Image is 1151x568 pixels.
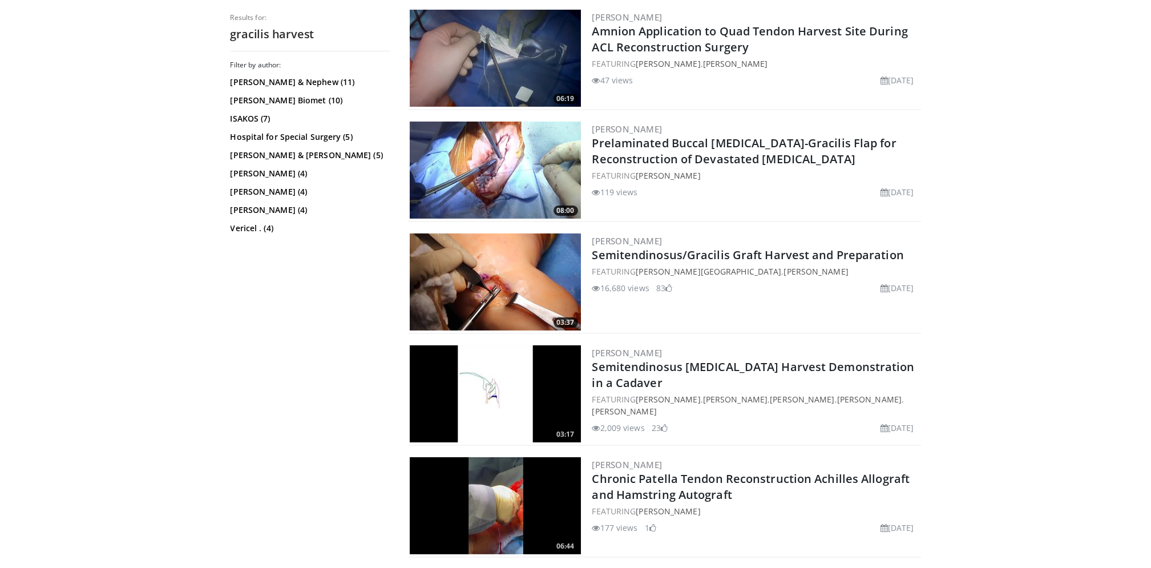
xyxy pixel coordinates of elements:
li: 83 [656,282,672,294]
div: FEATURING [592,505,919,517]
span: 06:19 [554,94,578,104]
a: 08:00 [410,122,581,219]
img: ba0867cc-64e5-488a-9d73-5edad2a5d737.300x170_q85_crop-smart_upscale.jpg [410,233,581,331]
a: [PERSON_NAME] [703,58,768,69]
a: 03:17 [410,345,581,442]
a: [PERSON_NAME] Biomet (10) [231,95,387,106]
li: 2,009 views [592,422,645,434]
li: 47 views [592,74,633,86]
a: Semitendinosus/Gracilis Graft Harvest and Preparation [592,247,904,263]
a: Amnion Application to Quad Tendon Harvest Site During ACL Reconstruction Surgery [592,23,908,55]
a: [PERSON_NAME] [636,170,700,181]
h2: gracilis harvest [231,27,390,42]
div: FEATURING [592,170,919,182]
a: [PERSON_NAME] & Nephew (11) [231,76,387,88]
a: 03:37 [410,233,581,331]
li: 119 views [592,186,638,198]
li: 23 [652,422,668,434]
div: FEATURING , [592,58,919,70]
li: [DATE] [881,282,914,294]
a: 06:19 [410,10,581,107]
h3: Filter by author: [231,61,390,70]
div: FEATURING , [592,265,919,277]
a: [PERSON_NAME] [636,58,700,69]
a: Prelaminated Buccal [MEDICAL_DATA]-Gracilis Flap for Reconstruction of Devastated [MEDICAL_DATA] [592,135,896,167]
li: [DATE] [881,422,914,434]
span: 03:37 [554,317,578,328]
a: [PERSON_NAME] [592,406,657,417]
img: 09e73765-b30f-4965-be5d-bba3b5984113.300x170_q85_crop-smart_upscale.jpg [410,122,581,219]
li: [DATE] [881,522,914,534]
a: Semitendinosus [MEDICAL_DATA] Harvest Demonstration in a Cadaver [592,359,915,390]
li: [DATE] [881,74,914,86]
a: [PERSON_NAME] (4) [231,168,387,179]
span: 08:00 [554,206,578,216]
li: 177 views [592,522,638,534]
a: [PERSON_NAME] [592,459,663,470]
a: [PERSON_NAME] [636,394,700,405]
li: [DATE] [881,186,914,198]
span: 06:44 [554,541,578,551]
p: Results for: [231,13,390,22]
a: [PERSON_NAME] (4) [231,186,387,198]
a: [PERSON_NAME] [636,506,700,517]
a: [PERSON_NAME] [703,394,768,405]
img: 6d3d0c34-260e-497a-a4df-cbf37e0a88d2.300x170_q85_crop-smart_upscale.jpg [410,10,581,107]
a: Hospital for Special Surgery (5) [231,131,387,143]
span: 03:17 [554,429,578,440]
a: [PERSON_NAME] & [PERSON_NAME] (5) [231,150,387,161]
a: [PERSON_NAME] [770,394,834,405]
a: [PERSON_NAME] [592,235,663,247]
a: [PERSON_NAME] (4) [231,204,387,216]
a: [PERSON_NAME][GEOGRAPHIC_DATA] [636,266,781,277]
a: Chronic Patella Tendon Reconstruction Achilles Allograft and Hamstring Autograft [592,471,910,502]
img: 3f93c4f4-1cd8-4ddd-8d31-b4fae3ac52ad.300x170_q85_crop-smart_upscale.jpg [410,457,581,554]
li: 16,680 views [592,282,649,294]
div: FEATURING , , , , [592,393,919,417]
a: [PERSON_NAME] [592,11,663,23]
a: Vericel . (4) [231,223,387,234]
a: 06:44 [410,457,581,554]
a: [PERSON_NAME] [592,347,663,358]
a: ISAKOS (7) [231,113,387,124]
li: 1 [645,522,656,534]
a: [PERSON_NAME] [784,266,849,277]
a: [PERSON_NAME] [592,123,663,135]
a: [PERSON_NAME] [837,394,902,405]
img: 26bc4fb9-6dc0-4648-960d-d098e0c7d824.300x170_q85_crop-smart_upscale.jpg [410,345,581,442]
